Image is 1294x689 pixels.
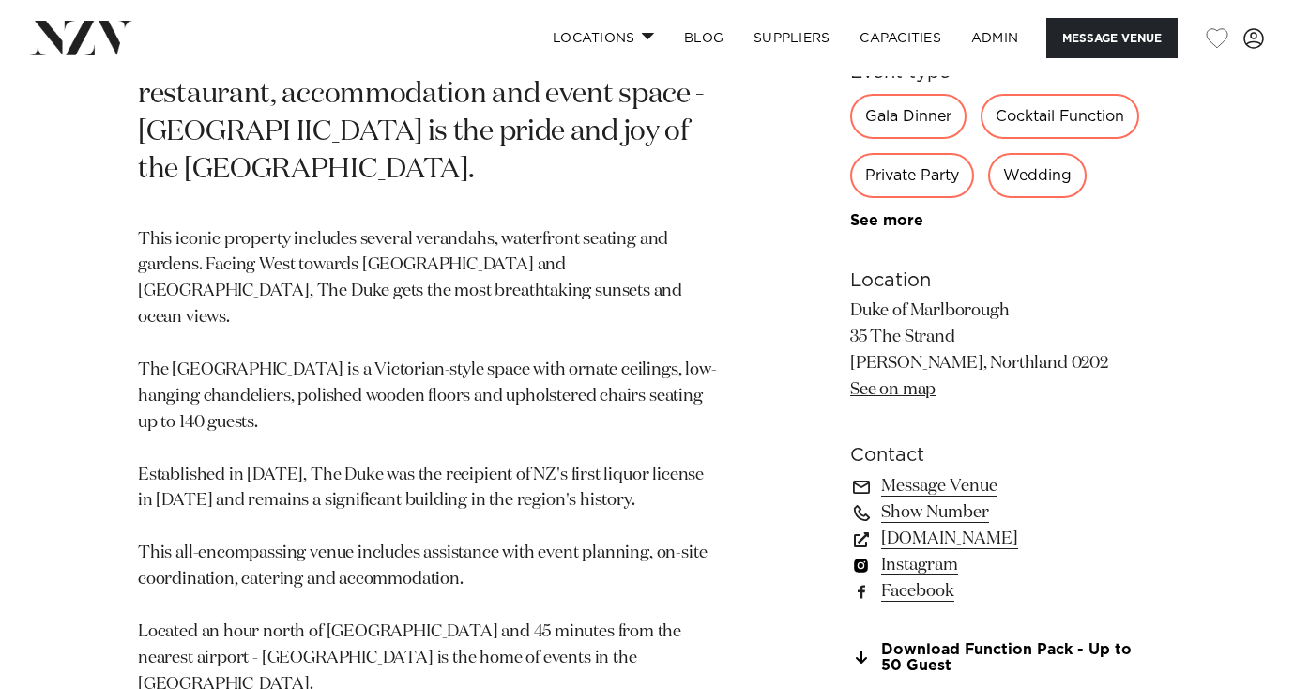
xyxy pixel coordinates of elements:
[850,473,1156,499] a: Message Venue
[956,18,1033,58] a: ADMIN
[850,642,1156,674] a: Download Function Pack - Up to 50 Guest
[845,18,956,58] a: Capacities
[30,21,132,54] img: nzv-logo.png
[738,18,845,58] a: SUPPLIERS
[988,153,1087,198] div: Wedding
[850,526,1156,552] a: [DOMAIN_NAME]
[850,299,1156,404] p: Duke of Marlborough 35 The Strand [PERSON_NAME], Northland 0202
[850,153,974,198] div: Private Party
[850,267,1156,295] h6: Location
[850,499,1156,526] a: Show Number
[850,381,936,398] a: See on map
[850,94,967,139] div: Gala Dinner
[538,18,669,58] a: Locations
[850,578,1156,605] a: Facebook
[669,18,738,58] a: BLOG
[850,441,1156,469] h6: Contact
[981,94,1139,139] div: Cocktail Function
[850,552,1156,578] a: Instagram
[1046,18,1178,58] button: Message Venue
